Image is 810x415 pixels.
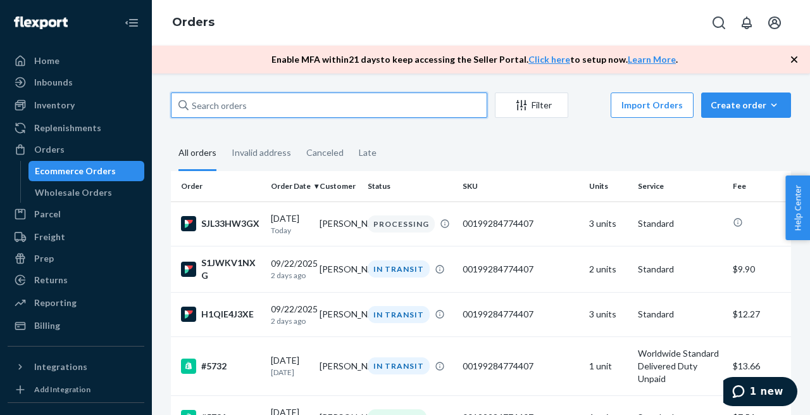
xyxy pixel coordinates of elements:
[34,231,65,243] div: Freight
[181,257,261,282] div: S1JWKV1NXG
[8,95,144,115] a: Inventory
[495,99,568,112] div: Filter
[34,99,75,112] div: Inventory
[711,99,782,112] div: Create order
[723,377,797,409] iframe: Opens a widget where you can chat to one of our agents
[728,292,804,336] td: $12.27
[584,336,633,395] td: 1 unit
[172,15,215,29] a: Orders
[458,171,584,201] th: SKU
[34,252,54,265] div: Prep
[638,347,723,385] p: Worldwide Standard Delivered Duty Unpaid
[584,246,633,292] td: 2 units
[34,76,73,89] div: Inbounds
[368,357,430,374] div: IN TRANSIT
[34,297,77,309] div: Reporting
[495,93,568,118] button: Filter
[35,186,112,199] div: Wholesale Orders
[232,136,291,169] div: Invalid address
[315,201,363,246] td: [PERSON_NAME]
[463,217,579,230] div: 00199284774407
[785,176,810,240] button: Help Center
[34,384,90,395] div: Add Integration
[584,292,633,336] td: 3 units
[762,10,787,35] button: Open account menu
[181,216,261,231] div: SJL33HW3GX
[8,293,144,313] a: Reporting
[8,248,144,269] a: Prep
[463,360,579,373] div: 00199284774407
[706,10,732,35] button: Open Search Box
[728,246,804,292] td: $9.90
[178,136,216,171] div: All orders
[701,93,791,118] button: Create order
[628,54,676,65] a: Learn More
[633,171,728,201] th: Service
[638,217,723,230] p: Standard
[320,181,358,191] div: Customer
[35,165,116,177] div: Ecommerce Orders
[306,136,344,169] div: Canceled
[34,143,65,156] div: Orders
[8,139,144,160] a: Orders
[28,182,145,203] a: Wholesale Orders
[638,263,723,276] p: Standard
[171,93,487,118] input: Search orders
[271,212,309,236] div: [DATE]
[728,336,804,395] td: $13.66
[271,270,309,281] p: 2 days ago
[8,357,144,377] button: Integrations
[271,354,309,378] div: [DATE]
[315,292,363,336] td: [PERSON_NAME]
[181,359,261,374] div: #5732
[8,118,144,138] a: Replenishments
[8,227,144,247] a: Freight
[171,171,266,201] th: Order
[8,204,144,224] a: Parcel
[34,54,59,67] div: Home
[734,10,759,35] button: Open notifications
[34,122,101,134] div: Replenishments
[359,136,377,169] div: Late
[463,308,579,321] div: 00199284774407
[28,161,145,181] a: Ecommerce Orders
[181,307,261,322] div: H1QIE4J3XE
[728,171,804,201] th: Fee
[8,51,144,71] a: Home
[8,316,144,336] a: Billing
[363,171,458,201] th: Status
[34,361,87,373] div: Integrations
[368,306,430,323] div: IN TRANSIT
[34,208,61,220] div: Parcel
[271,257,309,281] div: 09/22/2025
[266,171,315,201] th: Order Date
[368,215,435,233] div: PROCESSING
[315,246,363,292] td: [PERSON_NAME]
[271,316,309,326] p: 2 days ago
[463,263,579,276] div: 00199284774407
[271,367,309,378] p: [DATE]
[119,10,144,35] button: Close Navigation
[8,72,144,93] a: Inbounds
[584,171,633,201] th: Units
[528,54,570,65] a: Click here
[271,303,309,326] div: 09/22/2025
[162,4,225,41] ol: breadcrumbs
[34,274,68,286] div: Returns
[315,336,363,395] td: [PERSON_NAME]
[638,308,723,321] p: Standard
[8,382,144,397] a: Add Integration
[368,260,430,278] div: IN TRANSIT
[584,201,633,246] td: 3 units
[8,270,144,290] a: Returns
[34,319,60,332] div: Billing
[271,53,678,66] p: Enable MFA within 21 days to keep accessing the Seller Portal. to setup now. .
[271,225,309,236] p: Today
[14,16,68,29] img: Flexport logo
[611,93,694,118] button: Import Orders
